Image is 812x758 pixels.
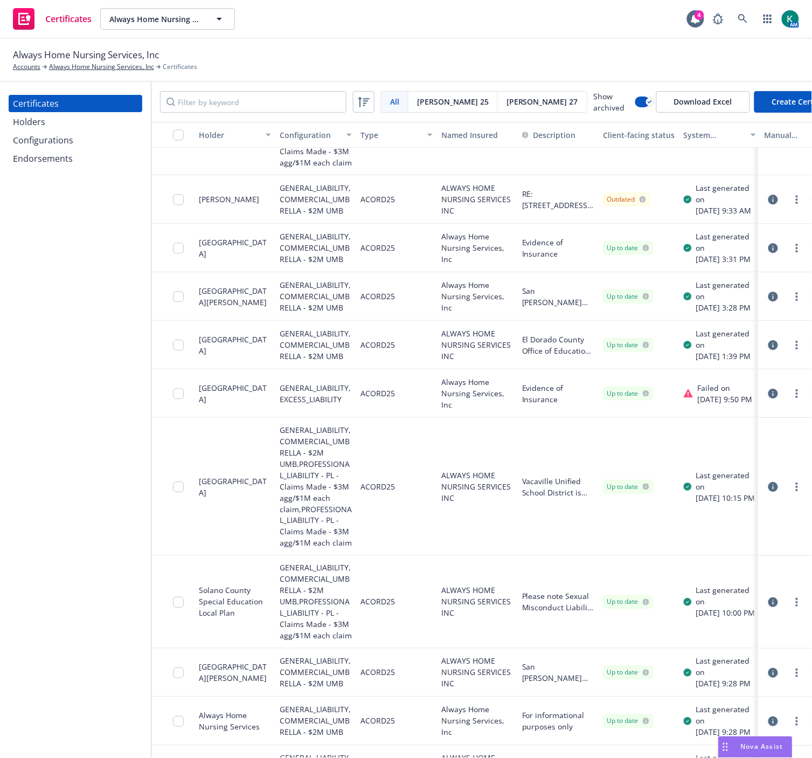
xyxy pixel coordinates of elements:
[437,272,518,321] div: Always Home Nursing Services, Inc
[696,704,756,727] div: Last generated on
[163,62,197,72] span: Certificates
[522,710,594,733] button: For informational purposes only
[522,237,594,259] button: Evidence of Insurance
[790,596,803,609] a: more
[437,649,518,697] div: ALWAYS HOME NURSING SERVICES INC
[173,291,184,302] input: Toggle Row Selected
[522,334,594,356] span: El Dorado County Office of Education is included as an additional insured as required by a writte...
[696,656,756,678] div: Last generated on
[280,230,352,265] div: GENERAL_LIABILITY,COMMERCIAL_UMBRELLA - $2M UMB
[437,418,518,556] div: ALWAYS HOME NURSING SERVICES INC
[437,697,518,746] div: Always Home Nursing Services, Inc
[437,369,518,418] div: Always Home Nursing Services, Inc
[696,328,756,350] div: Last generated on
[522,382,594,405] button: Evidence of Insurance
[607,243,649,253] div: Up to date
[9,95,142,112] a: Certificates
[696,231,756,253] div: Last generated on
[280,182,352,217] div: GENERAL_LIABILITY,COMMERCIAL_UMBRELLA - $2M UMB
[684,129,744,141] div: System certificate last generated
[441,129,513,141] div: Named Insured
[360,279,395,314] div: ACORD25
[656,91,750,113] button: Download Excel
[603,129,675,141] div: Client-facing status
[718,736,793,758] button: Nova Assist
[280,376,352,411] div: GENERAL_LIABILITY,EXCESS_LIABILITY
[696,182,756,205] div: Last generated on
[173,481,184,492] input: Toggle Row Selected
[607,597,649,607] div: Up to date
[280,562,352,642] div: GENERAL_LIABILITY,COMMERCIAL_UMBRELLA - $2M UMB,PROFESSIONAL_LIABILITY - PL - Claims Made - $3M a...
[173,667,184,678] input: Toggle Row Selected
[417,96,489,107] span: [PERSON_NAME] 25
[360,704,395,739] div: ACORD25
[437,122,518,148] button: Named Insured
[275,122,356,148] button: Configuration
[9,150,142,167] a: Endorsements
[757,8,779,30] a: Switch app
[199,585,271,619] div: Solano County Special Education Local Plan
[356,122,437,148] button: Type
[679,122,760,148] button: System certificate last generated
[696,727,756,738] div: [DATE] 9:28 PM
[790,387,803,400] a: more
[522,188,594,211] span: RE: [STREET_ADDRESS]. [PERSON_NAME] as well as the property management company [PERSON_NAME] Prop...
[782,10,799,27] img: photo
[437,556,518,649] div: ALWAYS HOME NURSING SERVICES INC
[607,482,649,492] div: Up to date
[45,15,92,23] span: Certificates
[696,350,756,362] div: [DATE] 1:39 PM
[360,376,395,411] div: ACORD25
[199,285,271,308] div: [GEOGRAPHIC_DATA][PERSON_NAME]
[9,132,142,149] a: Configurations
[360,655,395,690] div: ACORD25
[173,129,184,140] input: Select all
[790,480,803,493] a: more
[599,122,679,148] button: Client-facing status
[696,205,756,216] div: [DATE] 9:33 AM
[607,292,649,301] div: Up to date
[13,150,73,167] div: Endorsements
[173,243,184,253] input: Toggle Row Selected
[280,327,352,362] div: GENERAL_LIABILITY,COMMERCIAL_UMBRELLA - $2M UMB
[199,129,259,141] div: Holder
[173,716,184,727] input: Toggle Row Selected
[607,389,649,398] div: Up to date
[199,476,271,498] div: [GEOGRAPHIC_DATA]
[199,194,259,205] div: [PERSON_NAME]
[360,129,421,141] div: Type
[696,253,756,265] div: [DATE] 3:31 PM
[173,388,184,399] input: Toggle Row Selected
[522,129,575,141] button: Description
[9,4,96,34] a: Certificates
[607,668,649,678] div: Up to date
[698,382,753,394] div: Failed on
[522,285,594,308] button: San [PERSON_NAME] Unified School District, its directors, officers, agents, employees, and guests...
[732,8,754,30] a: Search
[522,591,594,614] span: Please note Sexual Misconduct Liability is included for $1,000,000 each claim/$3,000,000 aggregat...
[594,91,631,113] span: Show archived
[696,608,756,619] div: [DATE] 10:00 PM
[696,678,756,690] div: [DATE] 9:28 PM
[707,8,729,30] a: Report a Bug
[199,237,271,259] div: [GEOGRAPHIC_DATA]
[109,13,203,25] span: Always Home Nursing Services, Inc
[280,704,352,739] div: GENERAL_LIABILITY,COMMERCIAL_UMBRELLA - $2M UMB
[790,290,803,303] a: more
[790,339,803,352] a: more
[360,562,395,642] div: ACORD25
[698,394,753,405] div: [DATE] 9:50 PM
[199,710,271,733] div: Always Home Nursing Services
[522,476,594,498] button: Vacaville Unified School District is included as Additional Insured.
[100,8,235,30] button: Always Home Nursing Services, Inc
[199,661,271,684] div: [GEOGRAPHIC_DATA][PERSON_NAME]
[437,224,518,272] div: Always Home Nursing Services, Inc
[696,470,756,492] div: Last generated on
[280,129,340,141] div: Configuration
[607,716,649,726] div: Up to date
[160,91,346,113] input: Filter by keyword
